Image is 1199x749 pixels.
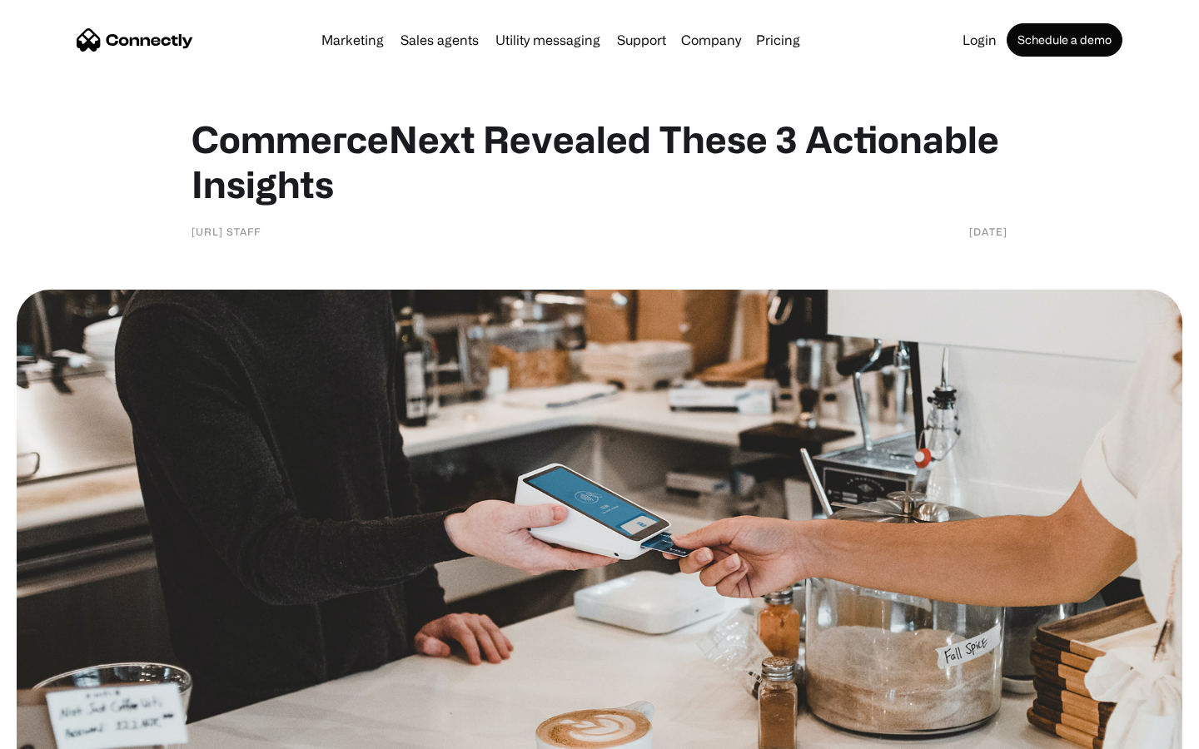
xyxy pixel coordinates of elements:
[749,33,807,47] a: Pricing
[489,33,607,47] a: Utility messaging
[969,223,1007,240] div: [DATE]
[1007,23,1122,57] a: Schedule a demo
[394,33,485,47] a: Sales agents
[33,720,100,743] ul: Language list
[681,28,741,52] div: Company
[17,720,100,743] aside: Language selected: English
[192,117,1007,206] h1: CommerceNext Revealed These 3 Actionable Insights
[315,33,391,47] a: Marketing
[192,223,261,240] div: [URL] Staff
[610,33,673,47] a: Support
[956,33,1003,47] a: Login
